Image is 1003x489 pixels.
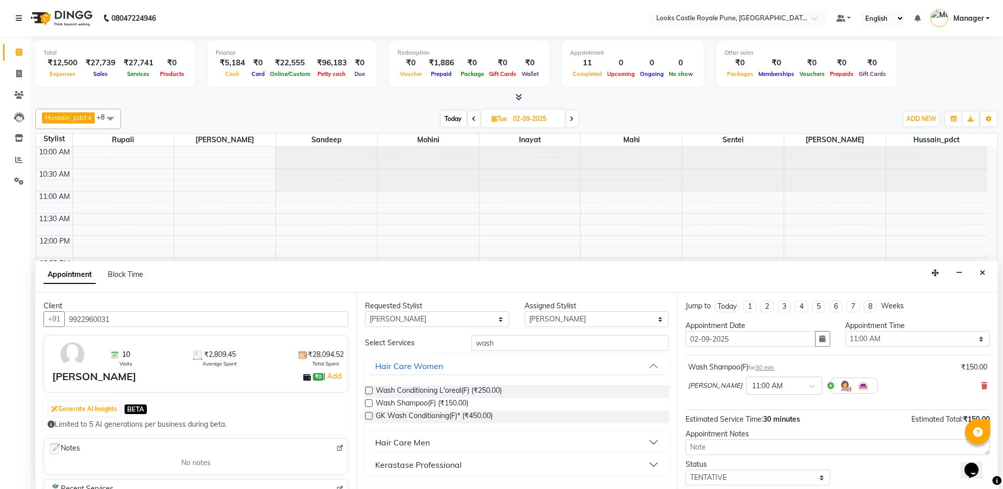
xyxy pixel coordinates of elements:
[725,70,756,77] span: Packages
[688,381,742,391] span: [PERSON_NAME]
[365,301,509,311] div: Requested Stylist
[91,70,110,77] span: Sales
[174,134,275,146] span: [PERSON_NAME]
[97,113,112,121] span: +8
[425,57,458,69] div: ₹1,886
[686,429,990,439] div: Appointment Notes
[82,57,119,69] div: ₹27,739
[313,373,324,381] span: ₹0
[351,57,369,69] div: ₹0
[856,57,889,69] div: ₹0
[315,70,349,77] span: Petty cash
[47,70,78,77] span: Expenses
[931,9,948,27] img: Manager
[108,270,143,279] span: Block Time
[763,415,800,424] span: 30 minutes
[26,4,95,32] img: logo
[839,380,851,392] img: Hairdresser.png
[975,265,990,281] button: Close
[960,449,993,479] iframe: chat widget
[58,340,87,369] img: avatar
[886,134,987,146] span: Hussain_pdct
[760,301,774,312] li: 2
[510,111,561,127] input: 2025-09-02
[64,311,348,327] input: Search by Name/Mobile/Email/Code
[276,134,377,146] span: Sandeep
[570,57,605,69] div: 11
[827,70,856,77] span: Prepaids
[37,147,72,157] div: 10:00 AM
[38,258,72,269] div: 12:30 PM
[369,456,665,474] button: Kerastase Professional
[961,362,987,373] div: ₹150.00
[829,301,842,312] li: 6
[308,349,344,360] span: ₹28,094.52
[204,349,236,360] span: ₹2,809.45
[683,134,784,146] span: Sentei
[267,70,313,77] span: Online/Custom
[755,364,774,371] span: 30 min
[376,411,493,423] span: GK Wash Conditioning(F)* (₹450.00)
[686,301,711,311] div: Jump to
[458,57,487,69] div: ₹0
[487,70,519,77] span: Gift Cards
[119,57,157,69] div: ₹27,741
[352,70,368,77] span: Due
[846,320,990,331] div: Appointment Time
[525,301,669,311] div: Assigned Stylist
[249,70,267,77] span: Card
[357,338,464,348] div: Select Services
[73,134,174,146] span: Rupali
[326,370,343,382] a: Add
[881,301,904,311] div: Weeks
[827,57,856,69] div: ₹0
[181,458,211,468] span: No notes
[378,134,479,146] span: Mohini
[48,419,344,430] div: Limited to 5 AI generations per business during beta.
[216,49,369,57] div: Finance
[570,49,696,57] div: Appointment
[157,70,187,77] span: Products
[37,214,72,224] div: 11:30 AM
[312,360,339,368] span: Total Spent
[725,49,889,57] div: Other sales
[223,70,242,77] span: Cash
[44,301,348,311] div: Client
[688,362,774,373] div: Wash Shampoo(F)
[375,360,443,372] div: Hair Care Women
[45,113,87,121] span: Hussain_pdct
[519,70,541,77] span: Wallet
[44,266,96,284] span: Appointment
[125,404,147,414] span: BETA
[376,385,502,398] span: Wash Conditioning L'oreal(F) (₹250.00)
[324,370,343,382] span: |
[490,115,510,123] span: Tue
[756,70,797,77] span: Memberships
[637,70,666,77] span: Ongoing
[953,13,984,24] span: Manager
[605,57,637,69] div: 0
[87,113,92,121] a: x
[375,436,430,449] div: Hair Care Men
[37,169,72,180] div: 10:30 AM
[44,49,187,57] div: Total
[743,301,756,312] li: 1
[479,134,581,146] span: Inayat
[125,70,152,77] span: Services
[44,57,82,69] div: ₹12,500
[795,301,808,312] li: 4
[784,134,886,146] span: [PERSON_NAME]
[111,4,156,32] b: 08047224946
[49,402,119,416] button: Generate AI Insights
[216,57,249,69] div: ₹5,184
[686,459,830,470] div: Status
[756,57,797,69] div: ₹0
[119,360,132,368] span: Visits
[313,57,351,69] div: ₹96,183
[397,57,425,69] div: ₹0
[429,70,455,77] span: Prepaid
[911,415,963,424] span: Estimated Total:
[397,49,541,57] div: Redemption
[570,70,605,77] span: Completed
[725,57,756,69] div: ₹0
